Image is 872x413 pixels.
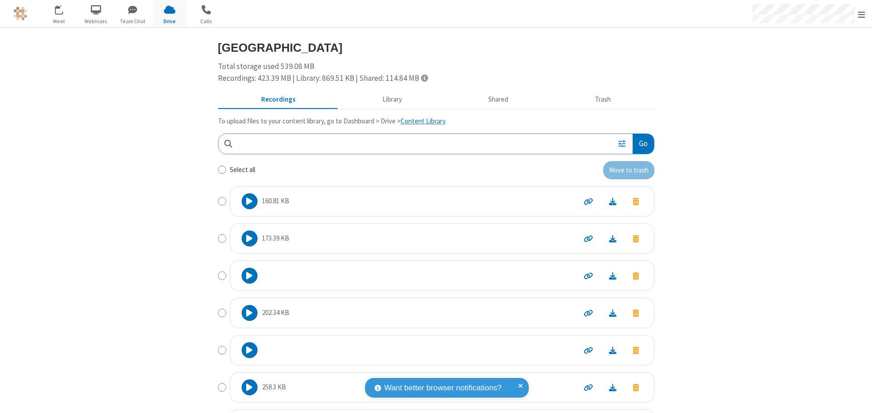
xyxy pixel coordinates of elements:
[116,17,150,25] span: Team Chat
[218,116,654,127] p: To upload files to your content library, go to Dashboard > Drive > .
[60,5,68,12] div: 13
[849,389,865,407] iframe: Chat
[601,270,624,281] a: Download file
[218,91,339,108] button: Recorded meetings
[421,74,428,82] span: Totals displayed include files that have been moved to the trash.
[401,117,445,125] a: Content Library
[218,41,654,54] h3: [GEOGRAPHIC_DATA]
[445,91,552,108] button: Shared during meetings
[624,344,647,356] button: Move to trash
[262,196,289,206] p: 160.81 KB
[624,307,647,319] button: Move to trash
[624,232,647,245] button: Move to trash
[153,17,187,25] span: Drive
[218,73,654,84] div: Recordings: 423.39 MB | Library: 869.51 KB | Shared: 114.84 MB
[14,7,27,20] img: QA Selenium DO NOT DELETE OR CHANGE
[601,308,624,318] a: Download file
[262,308,289,318] p: 202.34 KB
[218,61,654,84] div: Total storage used 539.08 MB
[601,196,624,206] a: Download file
[42,17,76,25] span: Meet
[189,17,223,25] span: Calls
[262,382,286,393] p: 258.3 KB
[339,91,445,108] button: Content library
[384,382,501,394] span: Want better browser notifications?
[624,381,647,393] button: Move to trash
[633,134,654,154] button: Go
[601,345,624,355] a: Download file
[603,161,654,179] button: Move to trash
[79,17,113,25] span: Webinars
[552,91,654,108] button: Trash
[230,165,255,175] label: Select all
[624,270,647,282] button: Move to trash
[262,233,289,244] p: 173.39 KB
[624,195,647,207] button: Move to trash
[601,233,624,244] a: Download file
[601,382,624,393] a: Download file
